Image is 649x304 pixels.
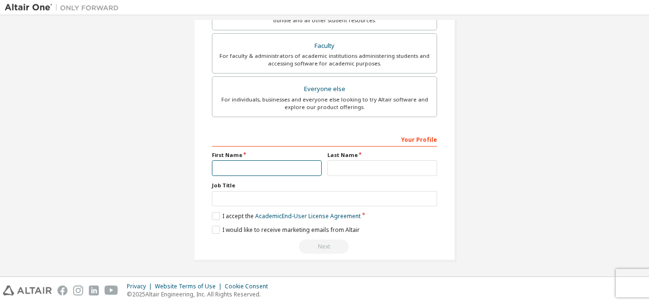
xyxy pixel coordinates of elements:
div: Faculty [218,39,431,53]
div: Privacy [127,283,155,290]
label: I accept the [212,212,361,220]
img: youtube.svg [105,286,118,295]
img: altair_logo.svg [3,286,52,295]
img: linkedin.svg [89,286,99,295]
img: instagram.svg [73,286,83,295]
div: Your Profile [212,131,437,147]
a: Academic End-User License Agreement [255,212,361,220]
label: Job Title [212,182,437,189]
div: Everyone else [218,83,431,96]
div: Read and acccept EULA to continue [212,240,437,254]
div: Cookie Consent [225,283,274,290]
img: facebook.svg [57,286,67,295]
div: For individuals, businesses and everyone else looking to try Altair software and explore our prod... [218,96,431,111]
label: First Name [212,151,322,159]
div: Website Terms of Use [155,283,225,290]
label: Last Name [327,151,437,159]
label: I would like to receive marketing emails from Altair [212,226,360,234]
img: Altair One [5,3,124,12]
div: For faculty & administrators of academic institutions administering students and accessing softwa... [218,52,431,67]
p: © 2025 Altair Engineering, Inc. All Rights Reserved. [127,290,274,298]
